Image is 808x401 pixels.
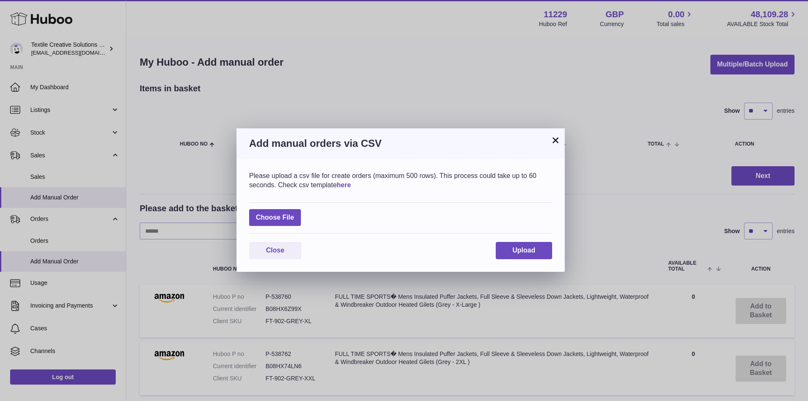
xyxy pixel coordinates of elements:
[249,242,301,259] button: Close
[249,171,552,189] div: Please upload a csv file for create orders (maximum 500 rows). This process could take up to 60 s...
[249,209,301,226] span: Choose File
[550,135,561,145] button: ×
[513,247,535,254] span: Upload
[266,247,284,254] span: Close
[496,242,552,259] button: Upload
[249,137,552,150] h3: Add manual orders via CSV
[337,181,351,189] a: here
